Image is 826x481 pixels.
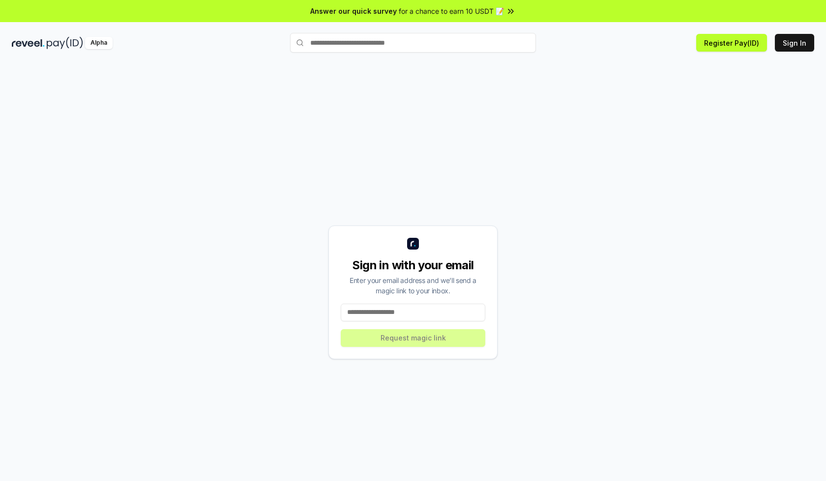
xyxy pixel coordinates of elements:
div: Alpha [85,37,113,49]
img: reveel_dark [12,37,45,49]
span: for a chance to earn 10 USDT 📝 [399,6,504,16]
img: logo_small [407,238,419,250]
div: Sign in with your email [341,257,485,273]
span: Answer our quick survey [310,6,397,16]
div: Enter your email address and we’ll send a magic link to your inbox. [341,275,485,296]
img: pay_id [47,37,83,49]
button: Register Pay(ID) [696,34,767,52]
button: Sign In [775,34,814,52]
